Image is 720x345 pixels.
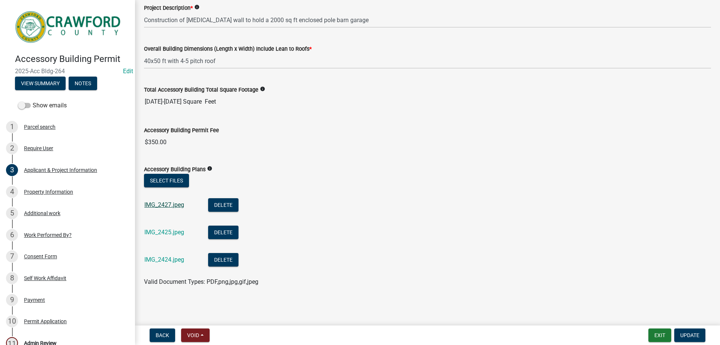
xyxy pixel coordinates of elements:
[144,6,193,11] label: Project Description
[24,319,67,324] div: Permit Application
[648,328,671,342] button: Exit
[24,124,55,130] div: Parcel search
[150,328,175,342] button: Back
[15,54,129,65] h4: Accessory Building Permit
[24,254,57,259] div: Consent Form
[6,186,18,198] div: 4
[6,250,18,262] div: 7
[208,198,238,212] button: Delete
[207,166,212,171] i: info
[24,211,60,216] div: Additional work
[69,81,97,87] wm-modal-confirm: Notes
[144,278,258,285] span: Valid Document Types: PDF,png,jpg,gif,jpeg
[6,272,18,284] div: 8
[15,77,66,90] button: View Summary
[15,8,123,46] img: Crawford County, Georgia
[144,174,189,187] button: Select files
[181,328,210,342] button: Void
[18,101,67,110] label: Show emails
[123,68,133,75] a: Edit
[144,256,184,263] a: IMG_2424.jpeg
[208,256,238,264] wm-modal-confirm: Delete Document
[6,294,18,306] div: 9
[24,276,66,281] div: Self Work Affidavit
[208,226,238,239] button: Delete
[187,332,199,338] span: Void
[6,164,18,176] div: 3
[144,229,184,236] a: IMG_2425.jpeg
[24,189,73,194] div: Property Information
[208,229,238,236] wm-modal-confirm: Delete Document
[156,332,169,338] span: Back
[24,297,45,303] div: Payment
[123,68,133,75] wm-modal-confirm: Edit Application Number
[24,167,97,173] div: Applicant & Project Information
[24,146,53,151] div: Require User
[15,81,66,87] wm-modal-confirm: Summary
[144,87,258,93] label: Total Accessory Building Total Square Footage
[208,202,238,209] wm-modal-confirm: Delete Document
[6,121,18,133] div: 1
[144,201,184,208] a: IMG_2427.jpeg
[144,167,205,172] label: Accessory Building Plans
[69,77,97,90] button: Notes
[6,315,18,327] div: 10
[6,142,18,154] div: 2
[208,253,238,267] button: Delete
[144,47,312,52] label: Overall Building Dimensions (Length x Width) Include Lean to Roofs
[6,207,18,219] div: 5
[6,229,18,241] div: 6
[194,5,199,10] i: info
[680,332,699,338] span: Update
[144,128,219,133] label: Accessory Building Permit Fee
[15,68,120,75] span: 2025-Acc Bldg-264
[674,328,705,342] button: Update
[260,86,265,92] i: info
[24,232,72,238] div: Work Performed By?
